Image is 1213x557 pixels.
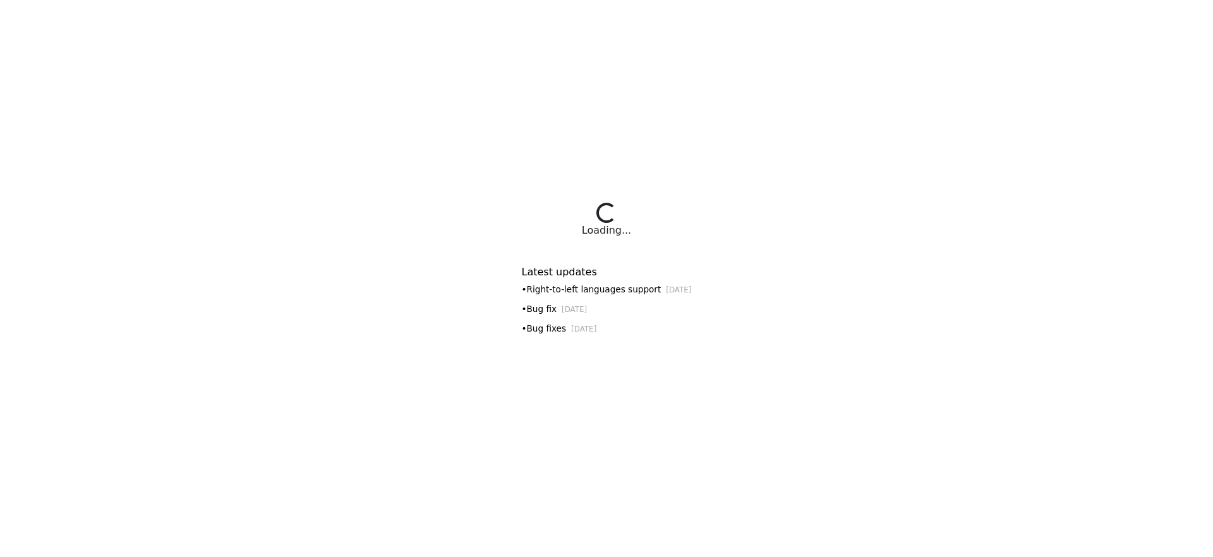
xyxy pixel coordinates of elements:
div: • Bug fixes [522,322,692,335]
h6: Latest updates [522,266,692,278]
small: [DATE] [571,325,596,333]
div: Loading... [582,223,631,238]
small: [DATE] [562,305,587,314]
div: • Right-to-left languages support [522,283,692,296]
div: • Bug fix [522,302,692,316]
small: [DATE] [666,285,691,294]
